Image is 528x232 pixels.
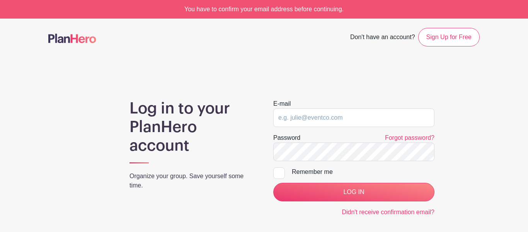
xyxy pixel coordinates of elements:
p: Organize your group. Save yourself some time. [129,172,255,190]
label: Password [273,133,300,143]
a: Sign Up for Free [418,28,480,46]
input: LOG IN [273,183,434,201]
label: E-mail [273,99,291,108]
input: e.g. julie@eventco.com [273,108,434,127]
a: Forgot password? [385,134,434,141]
a: Didn't receive confirmation email? [342,209,434,215]
h1: Log in to your PlanHero account [129,99,255,155]
img: logo-507f7623f17ff9eddc593b1ce0a138ce2505c220e1c5a4e2b4648c50719b7d32.svg [48,34,96,43]
span: Don't have an account? [350,29,415,46]
div: Remember me [292,167,434,177]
